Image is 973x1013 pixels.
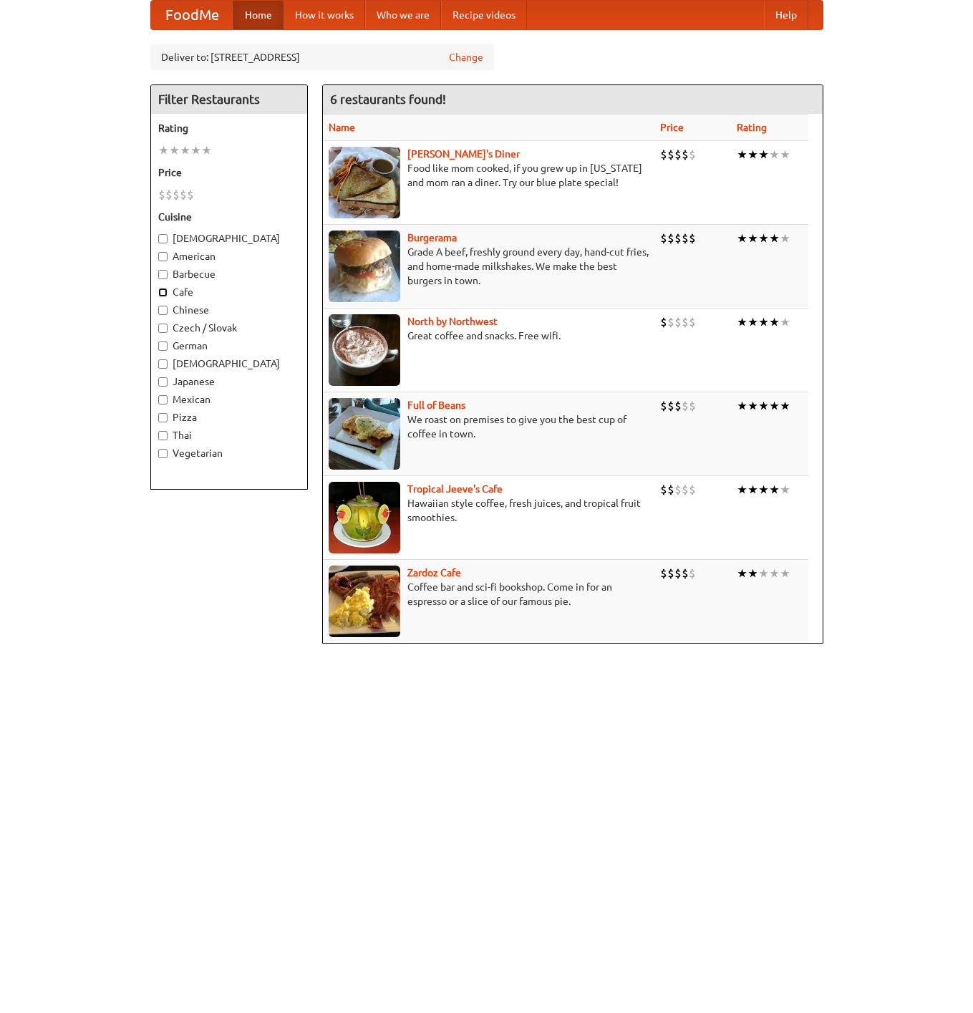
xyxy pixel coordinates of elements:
[158,231,300,246] label: [DEMOGRAPHIC_DATA]
[407,148,520,160] a: [PERSON_NAME]'s Diner
[674,147,682,163] li: $
[682,566,689,581] li: $
[180,142,190,158] li: ★
[158,449,168,458] input: Vegetarian
[660,398,667,414] li: $
[758,566,769,581] li: ★
[689,398,696,414] li: $
[660,314,667,330] li: $
[187,187,194,203] li: $
[329,122,355,133] a: Name
[284,1,365,29] a: How it works
[758,314,769,330] li: ★
[758,482,769,498] li: ★
[689,482,696,498] li: $
[674,231,682,246] li: $
[329,231,400,302] img: burgerama.jpg
[407,316,498,327] a: North by Northwest
[158,303,300,317] label: Chinese
[764,1,808,29] a: Help
[667,566,674,581] li: $
[769,566,780,581] li: ★
[329,161,649,190] p: Food like mom cooked, if you grew up in [US_STATE] and mom ran a diner. Try our blue plate special!
[758,147,769,163] li: ★
[747,231,758,246] li: ★
[747,566,758,581] li: ★
[780,314,790,330] li: ★
[158,288,168,297] input: Cafe
[674,566,682,581] li: $
[158,324,168,333] input: Czech / Slovak
[747,482,758,498] li: ★
[158,339,300,353] label: German
[780,231,790,246] li: ★
[150,44,494,70] div: Deliver to: [STREET_ADDRESS]
[667,314,674,330] li: $
[169,142,180,158] li: ★
[449,50,483,64] a: Change
[758,231,769,246] li: ★
[158,270,168,279] input: Barbecue
[329,412,649,441] p: We roast on premises to give you the best cup of coffee in town.
[151,1,233,29] a: FoodMe
[365,1,441,29] a: Who we are
[769,482,780,498] li: ★
[660,122,684,133] a: Price
[158,249,300,263] label: American
[769,314,780,330] li: ★
[158,267,300,281] label: Barbecue
[329,329,649,343] p: Great coffee and snacks. Free wifi.
[158,285,300,299] label: Cafe
[329,314,400,386] img: north.jpg
[667,231,674,246] li: $
[660,231,667,246] li: $
[660,566,667,581] li: $
[737,122,767,133] a: Rating
[329,496,649,525] p: Hawaiian style coffee, fresh juices, and tropical fruit smoothies.
[329,566,400,637] img: zardoz.jpg
[747,398,758,414] li: ★
[689,147,696,163] li: $
[674,398,682,414] li: $
[407,399,465,411] b: Full of Beans
[158,392,300,407] label: Mexican
[674,314,682,330] li: $
[737,398,747,414] li: ★
[769,231,780,246] li: ★
[330,92,446,106] ng-pluralize: 6 restaurants found!
[769,147,780,163] li: ★
[158,446,300,460] label: Vegetarian
[173,187,180,203] li: $
[780,482,790,498] li: ★
[689,566,696,581] li: $
[737,147,747,163] li: ★
[682,314,689,330] li: $
[165,187,173,203] li: $
[158,121,300,135] h5: Rating
[158,395,168,404] input: Mexican
[780,398,790,414] li: ★
[667,147,674,163] li: $
[441,1,527,29] a: Recipe videos
[667,398,674,414] li: $
[737,314,747,330] li: ★
[151,85,307,114] h4: Filter Restaurants
[689,314,696,330] li: $
[158,142,169,158] li: ★
[158,165,300,180] h5: Price
[158,377,168,387] input: Japanese
[682,147,689,163] li: $
[201,142,212,158] li: ★
[660,147,667,163] li: $
[158,341,168,351] input: German
[747,147,758,163] li: ★
[407,567,461,578] b: Zardoz Cafe
[737,482,747,498] li: ★
[158,187,165,203] li: $
[158,252,168,261] input: American
[407,483,503,495] a: Tropical Jeeve's Cafe
[689,231,696,246] li: $
[158,234,168,243] input: [DEMOGRAPHIC_DATA]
